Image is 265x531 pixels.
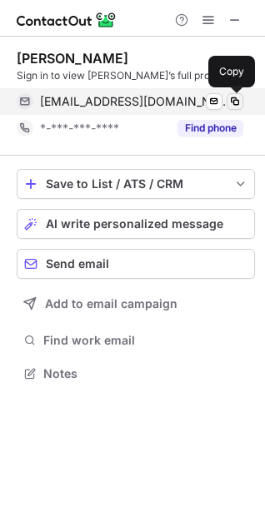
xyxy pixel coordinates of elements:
span: AI write personalized message [46,217,223,231]
span: Find work email [43,333,248,348]
button: AI write personalized message [17,209,255,239]
span: Add to email campaign [45,297,177,310]
button: Send email [17,249,255,279]
img: ContactOut v5.3.10 [17,10,117,30]
button: Notes [17,362,255,385]
span: [EMAIL_ADDRESS][DOMAIN_NAME] [40,94,231,109]
div: Save to List / ATS / CRM [46,177,226,191]
span: Notes [43,366,248,381]
button: Find work email [17,329,255,352]
span: Send email [46,257,109,270]
button: save-profile-one-click [17,169,255,199]
div: [PERSON_NAME] [17,50,128,67]
button: Add to email campaign [17,289,255,319]
div: Sign in to view [PERSON_NAME]’s full profile [17,68,255,83]
button: Reveal Button [177,120,243,136]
